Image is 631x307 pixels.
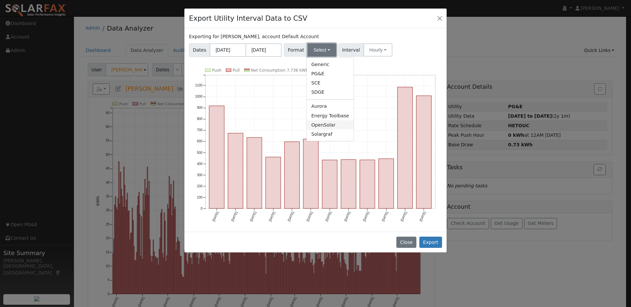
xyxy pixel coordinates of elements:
a: SDGE [307,88,354,97]
text: 100 [197,196,202,199]
a: Solargraf [307,130,354,139]
span: Dates [189,43,210,57]
text: Pull [233,68,240,73]
text: 0 [201,207,203,210]
text: [DATE] [306,211,314,222]
text: [DATE] [344,211,351,222]
button: Select [308,43,336,57]
rect: onclick="" [379,159,394,208]
text: [DATE] [381,211,389,222]
text: [DATE] [287,211,295,222]
button: Export [419,237,442,248]
text: 900 [197,106,202,109]
rect: onclick="" [266,157,281,209]
button: Close [396,237,416,248]
rect: onclick="" [341,160,356,209]
text: [DATE] [400,211,408,222]
rect: onclick="" [285,142,300,208]
a: Energy Toolbase [307,111,354,120]
text: 700 [197,128,202,132]
a: OpenSolar [307,120,354,130]
rect: onclick="" [360,160,375,208]
a: Generic [307,60,354,69]
text: 500 [197,151,202,154]
text: 1000 [195,95,203,98]
text: 1100 [195,83,203,87]
text: 800 [197,117,202,121]
a: PG&E [307,69,354,78]
text: [DATE] [362,211,370,222]
text: 300 [197,173,202,177]
rect: onclick="" [303,139,318,208]
text: [DATE] [268,211,276,222]
a: Aurora [307,102,354,111]
text: [DATE] [212,211,219,222]
span: Interval [339,43,364,57]
text: [DATE] [231,211,238,222]
rect: onclick="" [228,133,243,208]
rect: onclick="" [398,87,413,209]
text: 600 [197,139,202,143]
a: SCE [307,79,354,88]
button: Close [435,13,444,23]
text: 400 [197,162,202,166]
rect: onclick="" [417,96,432,208]
rect: onclick="" [322,160,338,209]
text: [DATE] [249,211,257,222]
text: [DATE] [419,211,427,222]
label: Exporting for [PERSON_NAME], account Default Account [189,33,319,40]
text: Push [212,68,222,73]
h4: Export Utility Interval Data to CSV [189,13,307,24]
rect: onclick="" [247,137,262,208]
button: Hourly [363,43,392,57]
text: 200 [197,184,202,188]
rect: onclick="" [209,106,224,209]
text: [DATE] [325,211,332,222]
text: Net Consumption 7,736 kWh [251,68,308,73]
span: Format [284,43,308,57]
